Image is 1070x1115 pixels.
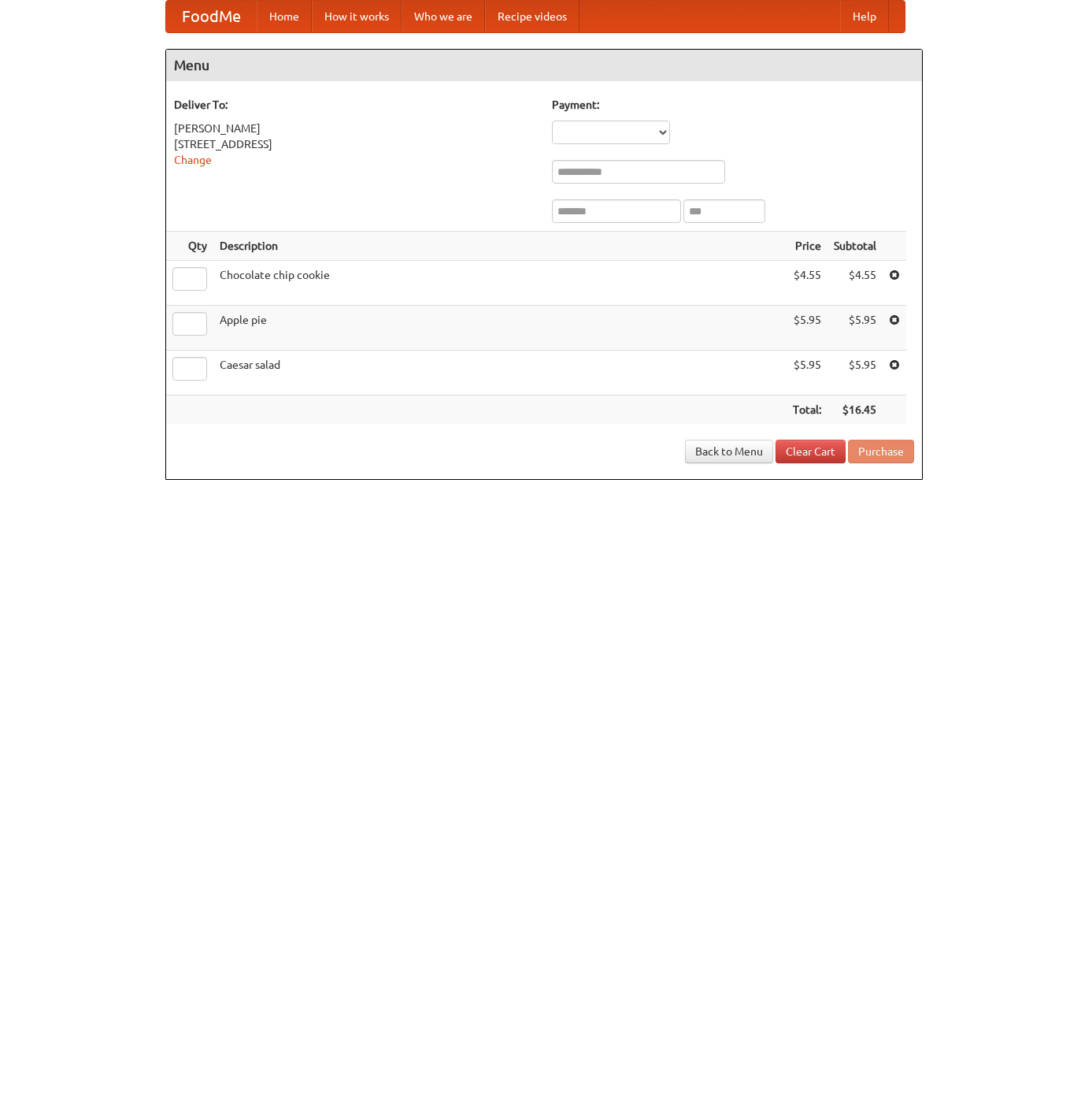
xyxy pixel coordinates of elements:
[827,306,883,351] td: $5.95
[787,351,827,396] td: $5.95
[776,440,846,463] a: Clear Cart
[174,121,536,136] div: [PERSON_NAME]
[840,1,889,32] a: Help
[827,396,883,425] th: $16.45
[166,50,922,81] h4: Menu
[213,261,787,306] td: Chocolate chip cookie
[787,232,827,261] th: Price
[848,440,914,463] button: Purchase
[312,1,402,32] a: How it works
[166,1,257,32] a: FoodMe
[257,1,312,32] a: Home
[827,351,883,396] td: $5.95
[402,1,485,32] a: Who we are
[827,261,883,306] td: $4.55
[787,396,827,425] th: Total:
[827,232,883,261] th: Subtotal
[174,136,536,152] div: [STREET_ADDRESS]
[166,232,213,261] th: Qty
[787,306,827,351] td: $5.95
[213,232,787,261] th: Description
[685,440,773,463] a: Back to Menu
[213,351,787,396] td: Caesar salad
[787,261,827,306] td: $4.55
[174,154,212,166] a: Change
[174,97,536,113] h5: Deliver To:
[213,306,787,351] td: Apple pie
[552,97,914,113] h5: Payment:
[485,1,579,32] a: Recipe videos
